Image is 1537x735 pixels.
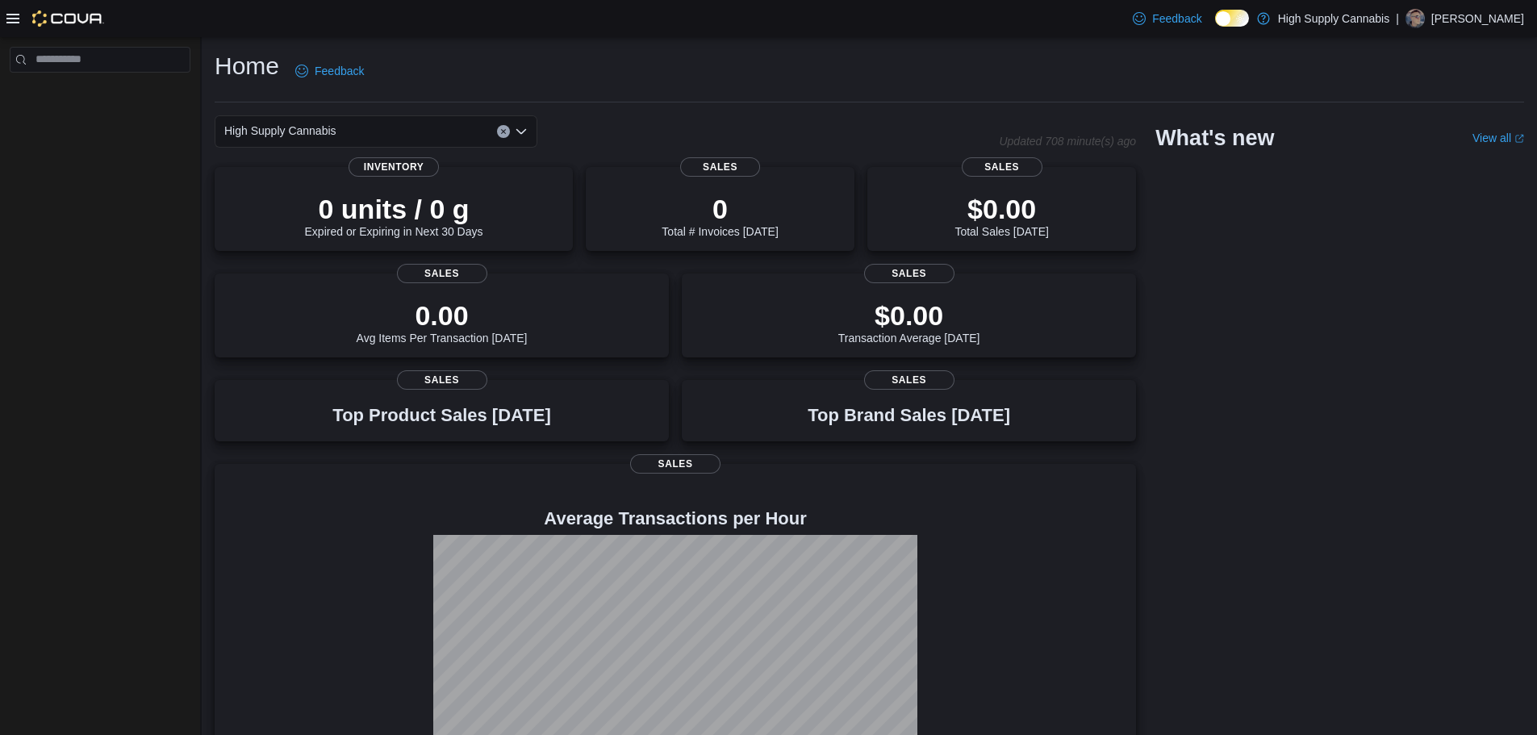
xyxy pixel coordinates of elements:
[838,299,980,332] p: $0.00
[497,125,510,138] button: Clear input
[1431,9,1524,28] p: [PERSON_NAME]
[228,509,1123,528] h4: Average Transactions per Hour
[397,370,487,390] span: Sales
[397,264,487,283] span: Sales
[1155,125,1274,151] h2: What's new
[1152,10,1201,27] span: Feedback
[349,157,439,177] span: Inventory
[315,63,364,79] span: Feedback
[332,406,550,425] h3: Top Product Sales [DATE]
[962,157,1042,177] span: Sales
[1396,9,1399,28] p: |
[864,264,954,283] span: Sales
[1514,134,1524,144] svg: External link
[662,193,778,238] div: Total # Invoices [DATE]
[954,193,1048,238] div: Total Sales [DATE]
[305,193,483,238] div: Expired or Expiring in Next 30 Days
[808,406,1010,425] h3: Top Brand Sales [DATE]
[1472,132,1524,144] a: View allExternal link
[515,125,528,138] button: Open list of options
[1215,10,1249,27] input: Dark Mode
[662,193,778,225] p: 0
[357,299,528,345] div: Avg Items Per Transaction [DATE]
[305,193,483,225] p: 0 units / 0 g
[1126,2,1208,35] a: Feedback
[357,299,528,332] p: 0.00
[838,299,980,345] div: Transaction Average [DATE]
[215,50,279,82] h1: Home
[680,157,761,177] span: Sales
[224,121,336,140] span: High Supply Cannabis
[289,55,370,87] a: Feedback
[864,370,954,390] span: Sales
[954,193,1048,225] p: $0.00
[32,10,104,27] img: Cova
[630,454,720,474] span: Sales
[1278,9,1390,28] p: High Supply Cannabis
[999,135,1136,148] p: Updated 708 minute(s) ago
[1405,9,1425,28] div: Andy Froneman-Delawski
[10,76,190,115] nav: Complex example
